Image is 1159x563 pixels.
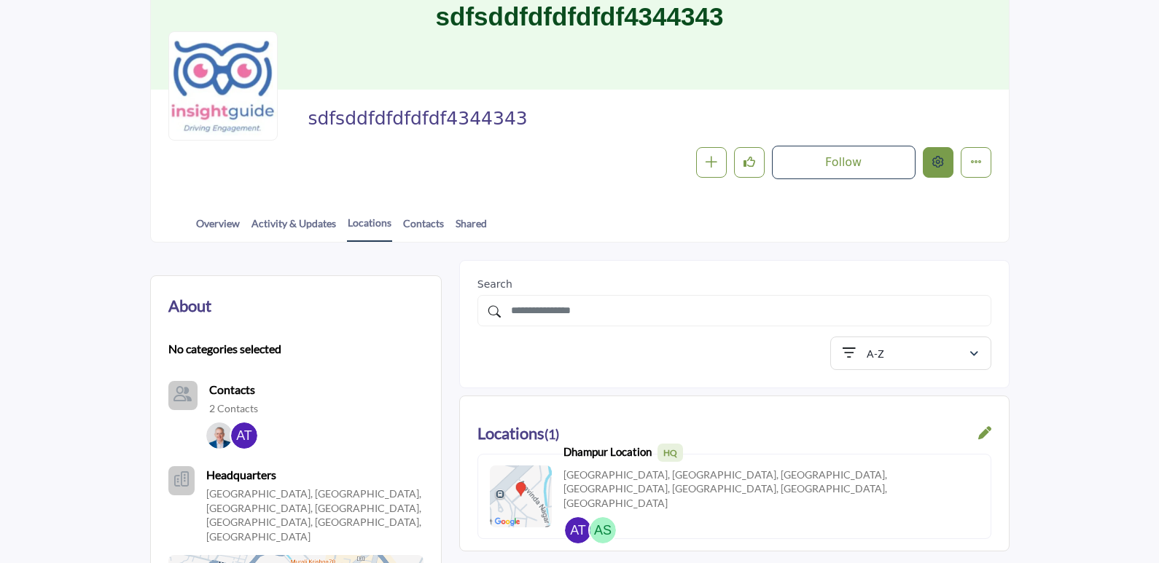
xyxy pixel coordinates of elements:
h2: Locations [477,421,559,446]
a: Redirect to location [978,426,991,442]
p: A-Z [867,347,884,361]
button: Follow [772,146,916,179]
p: [GEOGRAPHIC_DATA], [GEOGRAPHIC_DATA], [GEOGRAPHIC_DATA], [GEOGRAPHIC_DATA], [GEOGRAPHIC_DATA], [G... [563,468,979,511]
span: 1 [548,426,555,442]
img: Andy S Steggles [590,517,616,543]
a: Overview [195,216,241,241]
img: Akshay T. [231,422,257,449]
b: Dhampur Location [563,444,683,462]
img: Andy S S. [206,422,233,449]
span: sdfsddfdfdfdfdf4344343 [308,107,636,131]
a: Link of redirect to contact page [168,381,198,410]
a: Shared [455,216,488,241]
img: Location Map [490,465,552,527]
a: Contacts [402,216,445,241]
b: Headquarters [206,466,276,484]
b: No categories selected [168,340,281,358]
span: HQ [657,444,683,462]
button: More details [961,147,991,178]
img: Akshay Test [565,517,591,543]
b: Contacts [209,382,255,396]
button: Headquarter icon [168,466,195,495]
a: Activity & Updates [251,216,337,241]
button: Contact-Employee Icon [168,381,198,410]
button: A-Z [830,336,991,370]
button: Like [734,147,765,178]
a: Locations [347,215,392,242]
span: ( ) [545,426,559,442]
button: Edit company [923,147,953,178]
p: [GEOGRAPHIC_DATA], [GEOGRAPHIC_DATA], [GEOGRAPHIC_DATA], [GEOGRAPHIC_DATA], [GEOGRAPHIC_DATA], [G... [206,487,424,543]
a: Contacts [209,381,255,398]
h2: About [168,294,211,318]
h2: Search [477,278,991,291]
a: 2 Contacts [209,401,258,416]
